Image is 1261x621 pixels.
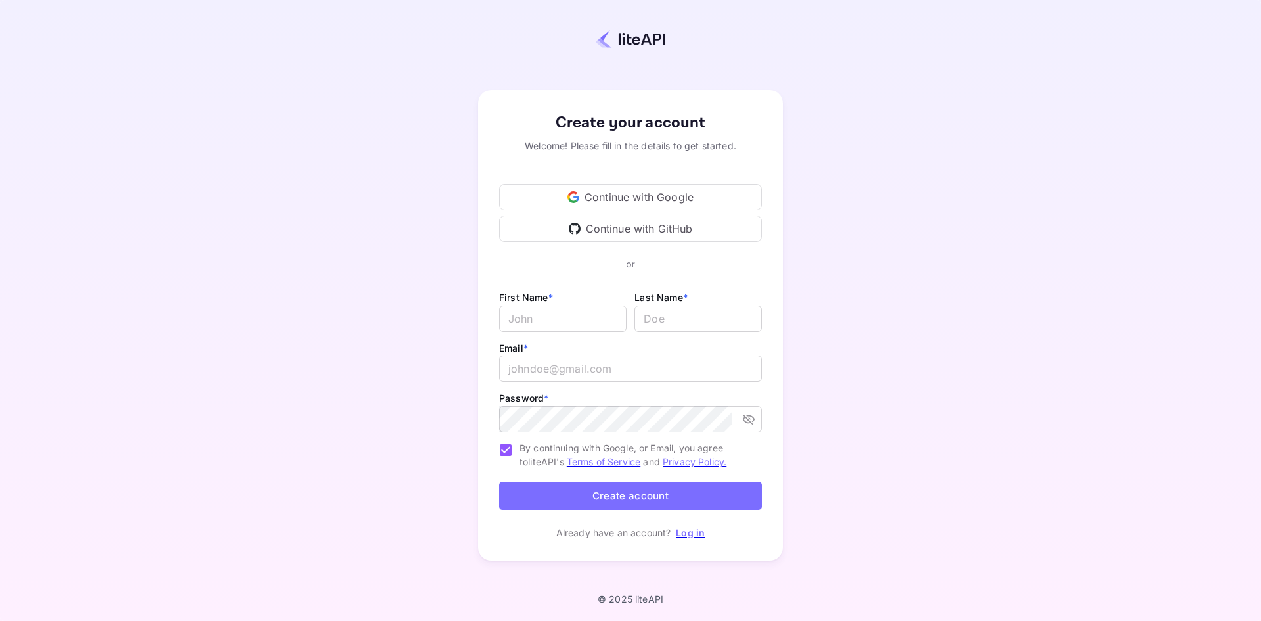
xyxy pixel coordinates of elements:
[499,306,627,332] input: John
[634,306,762,332] input: Doe
[499,392,548,403] label: Password
[676,527,705,538] a: Log in
[737,407,761,431] button: toggle password visibility
[499,111,762,135] div: Create your account
[499,482,762,510] button: Create account
[598,593,663,605] p: © 2025 liteAPI
[499,216,762,242] div: Continue with GitHub
[634,292,688,303] label: Last Name
[596,30,665,49] img: liteapi
[520,441,751,469] span: By continuing with Google, or Email, you agree to liteAPI's and
[499,342,528,354] label: Email
[499,184,762,210] div: Continue with Google
[499,356,762,382] input: johndoe@gmail.com
[499,139,762,152] div: Welcome! Please fill in the details to get started.
[556,526,671,540] p: Already have an account?
[567,456,640,467] a: Terms of Service
[499,292,553,303] label: First Name
[663,456,726,467] a: Privacy Policy.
